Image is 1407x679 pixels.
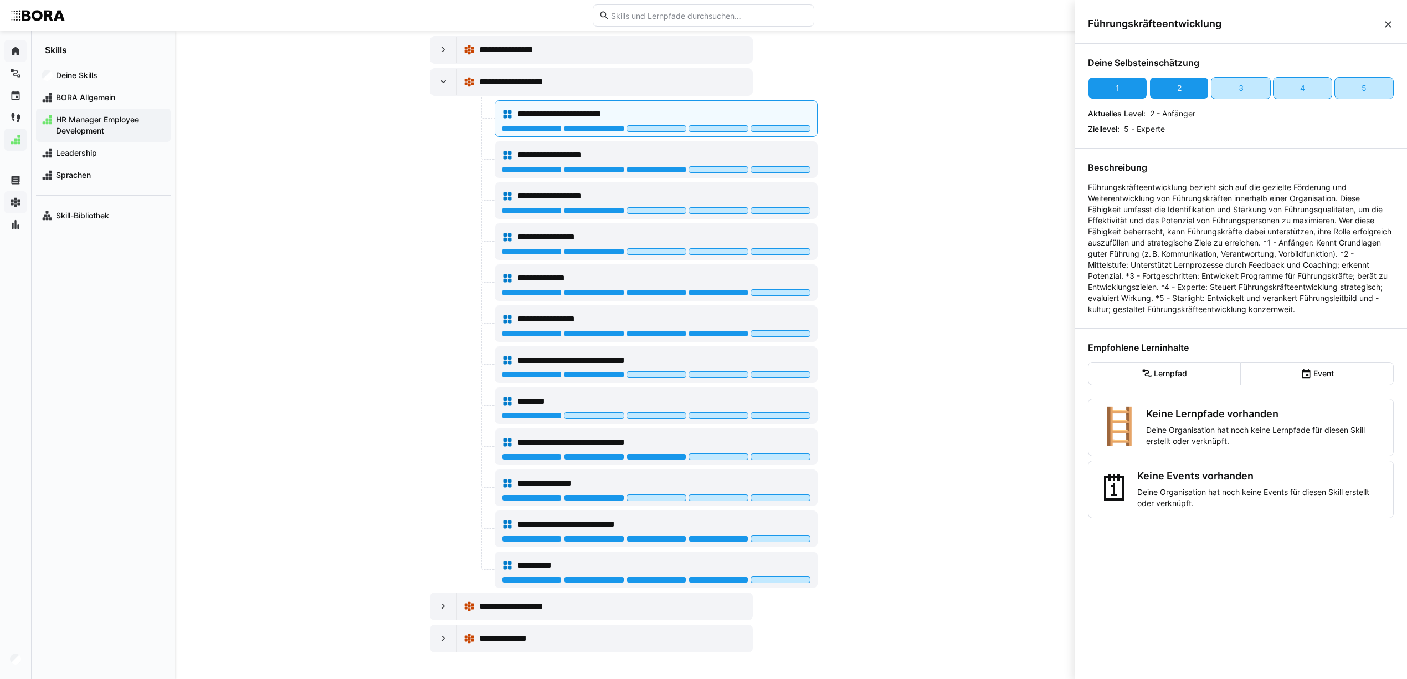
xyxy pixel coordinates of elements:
[1150,108,1195,119] p: 2 - Anfänger
[54,147,165,159] span: Leadership
[1137,487,1384,509] p: Deine Organisation hat noch keine Events für diesen Skill erstellt oder verknüpft.
[1146,425,1384,447] p: Deine Organisation hat noch keine Lernpfade für diesen Skill erstellt oder verknüpft.
[1088,162,1394,173] h4: Beschreibung
[1146,408,1384,420] h3: Keine Lernpfade vorhanden
[1088,182,1394,315] p: Führungskräfteentwicklung bezieht sich auf die gezielte Förderung und Weiterentwicklung von Führu...
[54,92,165,103] span: BORA Allgemein
[1300,83,1305,94] div: 4
[1116,83,1120,94] div: 1
[1097,470,1133,509] div: 🗓
[1177,83,1182,94] div: 2
[1088,362,1241,385] eds-button-option: Lernpfad
[1362,83,1367,94] div: 5
[1088,108,1146,119] p: Aktuelles Level:
[1241,362,1394,385] eds-button-option: Event
[1088,18,1383,30] span: Führungskräfteentwicklung
[54,170,165,181] span: Sprachen
[1137,470,1384,482] h3: Keine Events vorhanden
[1088,124,1120,135] p: Ziellevel:
[1088,57,1394,68] h4: Deine Selbsteinschätzung
[610,11,808,21] input: Skills und Lernpfade durchsuchen…
[1088,342,1394,353] h4: Empfohlene Lerninhalte
[1239,83,1244,94] div: 3
[54,114,165,136] span: HR Manager Employee Development
[1097,408,1142,447] div: 🪜
[1124,124,1165,135] p: 5 - Experte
